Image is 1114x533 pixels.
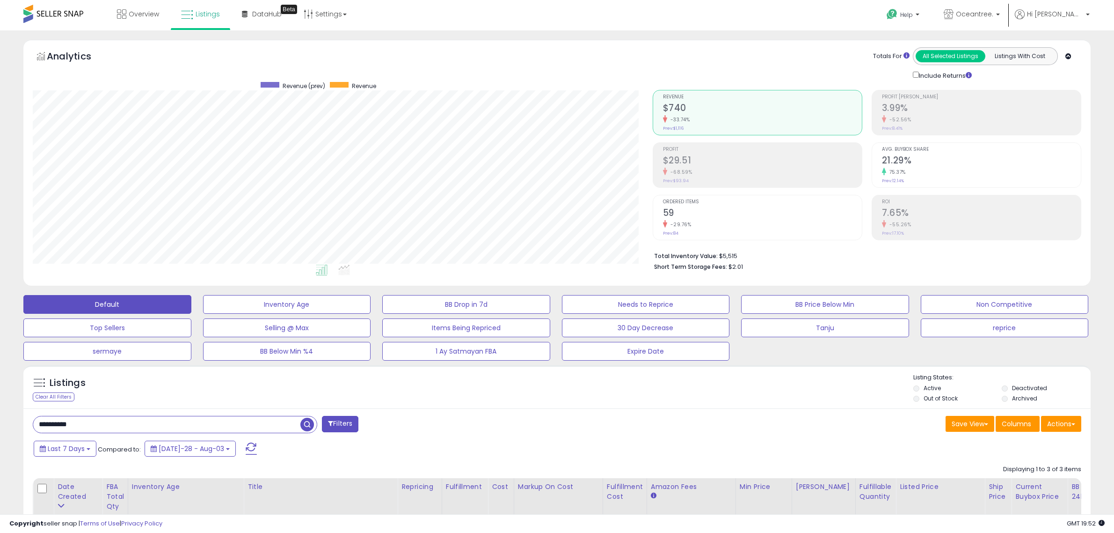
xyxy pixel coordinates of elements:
[1015,482,1063,502] div: Current Buybox Price
[741,295,909,314] button: BB Price Below Min
[562,318,730,337] button: 30 Day Decrease
[203,342,371,361] button: BB Below Min %4
[663,230,678,236] small: Prev: 84
[900,11,913,19] span: Help
[956,9,993,19] span: Oceantree.
[663,126,684,131] small: Prev: $1,116
[882,178,904,184] small: Prev: 12.14%
[352,82,376,90] span: Revenue
[882,230,904,236] small: Prev: 17.10%
[921,318,1089,337] button: reprice
[23,295,191,314] button: Default
[900,482,981,492] div: Listed Price
[196,9,220,19] span: Listings
[663,155,862,168] h2: $29.51
[382,318,550,337] button: Items Being Repriced
[859,482,892,502] div: Fulfillable Quantity
[607,482,643,502] div: Fulfillment Cost
[23,342,191,361] button: sermaye
[562,342,730,361] button: Expire Date
[1002,419,1031,429] span: Columns
[1012,384,1047,392] label: Deactivated
[886,8,898,20] i: Get Help
[34,441,96,457] button: Last 7 Days
[882,126,903,131] small: Prev: 8.41%
[129,9,159,19] span: Overview
[740,482,788,492] div: Min Price
[98,445,141,454] span: Compared to:
[985,50,1055,62] button: Listings With Cost
[562,295,730,314] button: Needs to Reprice
[913,373,1091,382] p: Listing States:
[159,444,224,453] span: [DATE]-28 - Aug-03
[514,478,603,515] th: The percentage added to the cost of goods (COGS) that forms the calculator for Min & Max prices.
[132,482,240,492] div: Inventory Age
[23,318,191,337] button: Top Sellers
[1003,465,1081,474] div: Displaying 1 to 3 of 3 items
[248,482,393,492] div: Title
[741,318,909,337] button: Tanju
[924,394,958,402] label: Out of Stock
[873,52,910,61] div: Totals For
[1067,519,1105,528] span: 2025-08-11 19:52 GMT
[879,1,929,30] a: Help
[492,482,510,492] div: Cost
[446,482,484,492] div: Fulfillment
[283,82,325,90] span: Revenue (prev)
[996,416,1040,432] button: Columns
[663,147,862,152] span: Profit
[882,207,1081,220] h2: 7.65%
[796,482,852,492] div: [PERSON_NAME]
[322,416,358,432] button: Filters
[654,252,718,260] b: Total Inventory Value:
[80,519,120,528] a: Terms of Use
[50,377,86,390] h5: Listings
[401,482,438,492] div: Repricing
[882,95,1081,100] span: Profit [PERSON_NAME]
[121,519,162,528] a: Privacy Policy
[946,416,994,432] button: Save View
[106,482,124,511] div: FBA Total Qty
[203,295,371,314] button: Inventory Age
[924,384,941,392] label: Active
[651,492,656,500] small: Amazon Fees.
[728,262,743,271] span: $2.01
[48,444,85,453] span: Last 7 Days
[145,441,236,457] button: [DATE]-28 - Aug-03
[916,50,985,62] button: All Selected Listings
[989,482,1007,502] div: Ship Price
[882,147,1081,152] span: Avg. Buybox Share
[33,392,74,401] div: Clear All Filters
[1012,394,1037,402] label: Archived
[518,482,599,492] div: Markup on Cost
[882,103,1081,115] h2: 3.99%
[667,116,690,123] small: -33.74%
[654,250,1074,261] li: $5,515
[663,178,689,184] small: Prev: $93.94
[882,200,1081,205] span: ROI
[1041,416,1081,432] button: Actions
[47,50,109,65] h5: Analytics
[667,221,692,228] small: -29.76%
[886,221,911,228] small: -55.26%
[886,116,911,123] small: -52.56%
[9,519,44,528] strong: Copyright
[281,5,297,14] div: Tooltip anchor
[382,342,550,361] button: 1 Ay Satmayan FBA
[886,169,906,176] small: 75.37%
[651,482,732,492] div: Amazon Fees
[667,169,692,176] small: -68.59%
[382,295,550,314] button: BB Drop in 7d
[906,70,983,81] div: Include Returns
[9,519,162,528] div: seller snap | |
[882,155,1081,168] h2: 21.29%
[663,200,862,205] span: Ordered Items
[1071,482,1106,502] div: BB Share 24h.
[58,482,98,502] div: Date Created
[663,207,862,220] h2: 59
[1015,9,1090,30] a: Hi [PERSON_NAME]
[663,103,862,115] h2: $740
[203,318,371,337] button: Selling @ Max
[654,263,727,271] b: Short Term Storage Fees:
[1027,9,1083,19] span: Hi [PERSON_NAME]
